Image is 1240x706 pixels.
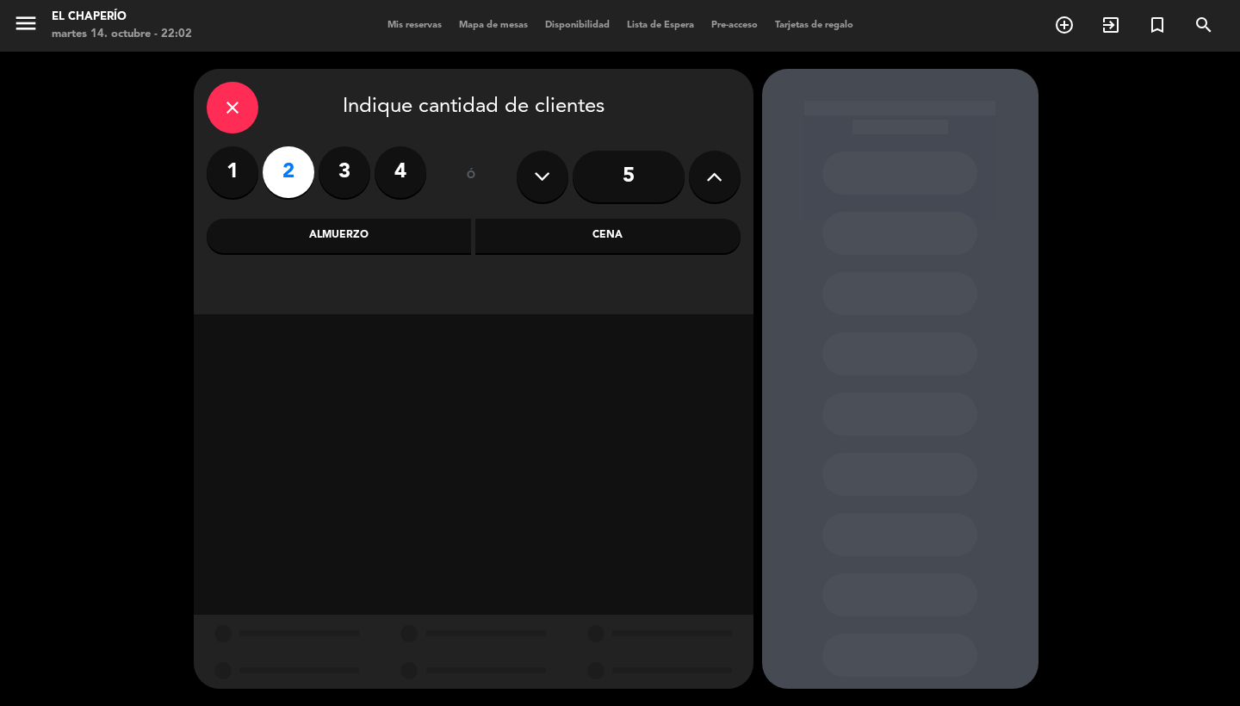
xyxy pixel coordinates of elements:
i: menu [13,10,39,36]
span: Disponibilidad [536,21,618,30]
div: martes 14. octubre - 22:02 [52,26,192,43]
div: ó [443,146,499,207]
label: 1 [207,146,258,198]
span: Mapa de mesas [450,21,536,30]
span: Pre-acceso [703,21,766,30]
button: menu [13,10,39,42]
span: Lista de Espera [618,21,703,30]
i: add_circle_outline [1054,15,1075,35]
i: close [222,97,243,118]
label: 4 [375,146,426,198]
i: exit_to_app [1100,15,1121,35]
span: Mis reservas [379,21,450,30]
span: Tarjetas de regalo [766,21,862,30]
i: search [1193,15,1214,35]
label: 3 [319,146,370,198]
i: turned_in_not [1147,15,1168,35]
div: Indique cantidad de clientes [207,82,741,133]
div: Cena [475,219,741,253]
label: 2 [263,146,314,198]
div: El Chaperío [52,9,192,26]
div: Almuerzo [207,219,472,253]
